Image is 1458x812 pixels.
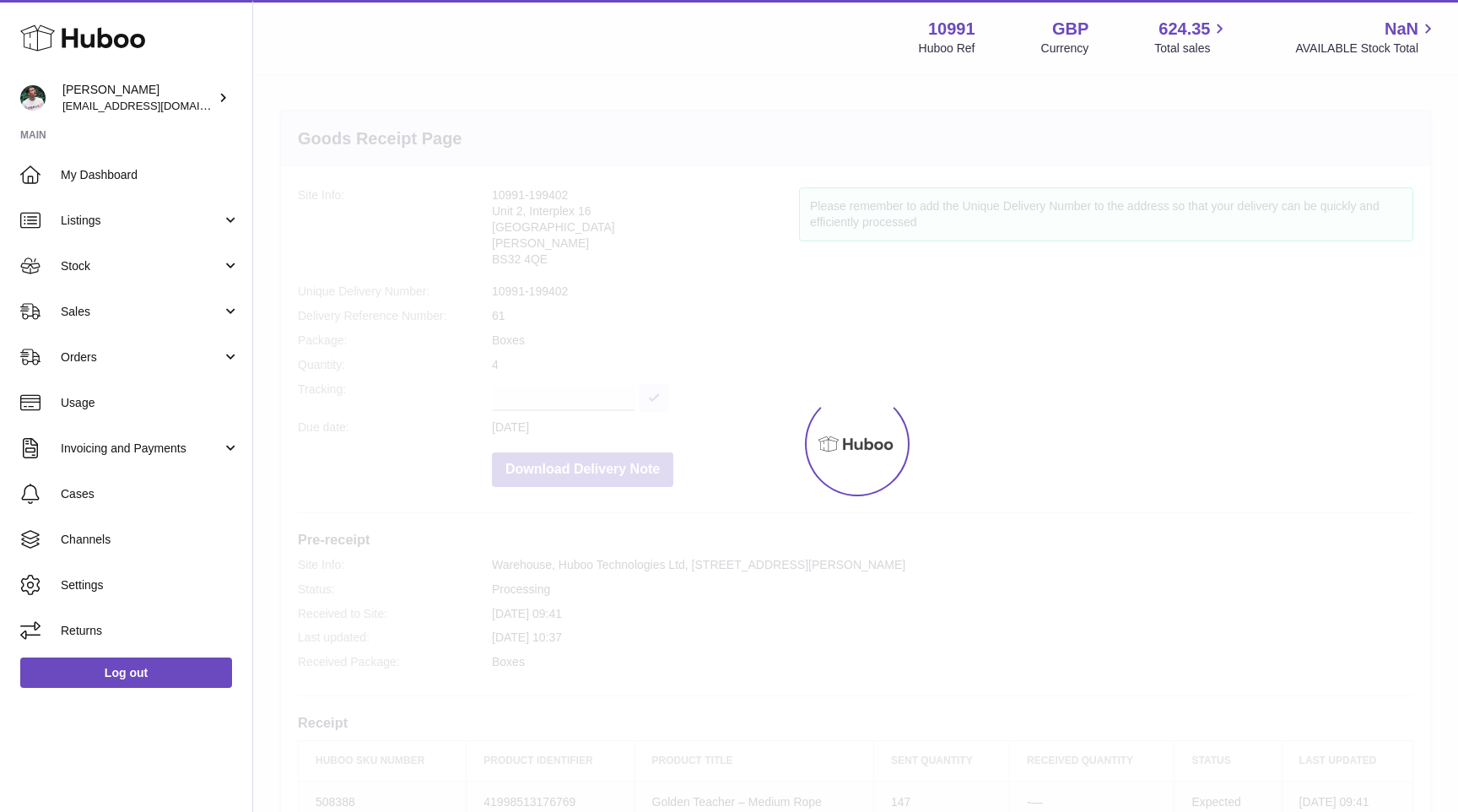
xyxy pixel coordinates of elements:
a: NaN AVAILABLE Stock Total [1295,18,1438,57]
span: My Dashboard [61,167,240,183]
span: Returns [61,623,240,639]
span: 624.35 [1158,18,1210,41]
span: [EMAIL_ADDRESS][DOMAIN_NAME] [62,99,248,112]
span: Cases [61,486,240,502]
span: Stock [61,258,222,274]
div: Currency [1041,41,1089,57]
span: Total sales [1154,41,1229,57]
a: 624.35 Total sales [1154,18,1229,57]
a: Log out [20,658,232,688]
span: Invoicing and Payments [61,441,222,457]
div: Huboo Ref [919,41,975,57]
span: Orders [61,349,222,365]
span: Channels [61,532,240,548]
span: Sales [61,304,222,320]
img: timshieff@gmail.com [20,85,46,111]
span: NaN [1385,18,1418,41]
span: Settings [61,577,240,593]
div: [PERSON_NAME] [62,82,214,114]
span: Usage [61,395,240,411]
strong: GBP [1052,18,1088,41]
strong: 10991 [928,18,975,41]
span: AVAILABLE Stock Total [1295,41,1438,57]
span: Listings [61,213,222,229]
